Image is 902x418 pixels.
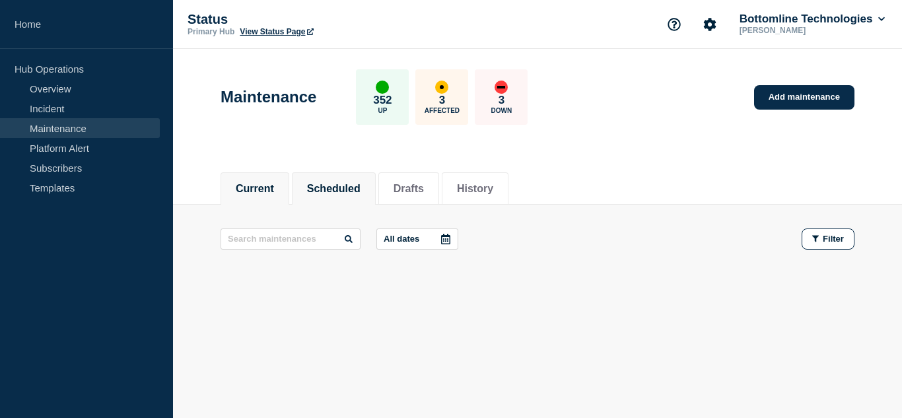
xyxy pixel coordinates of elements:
[660,11,688,38] button: Support
[221,228,361,250] input: Search maintenances
[491,107,512,114] p: Down
[696,11,724,38] button: Account settings
[240,27,313,36] a: View Status Page
[373,94,392,107] p: 352
[307,183,361,195] button: Scheduled
[221,88,316,106] h1: Maintenance
[499,94,504,107] p: 3
[376,228,458,250] button: All dates
[376,81,389,94] div: up
[394,183,424,195] button: Drafts
[457,183,493,195] button: History
[236,183,274,195] button: Current
[802,228,854,250] button: Filter
[435,81,448,94] div: affected
[384,234,419,244] p: All dates
[439,94,445,107] p: 3
[737,13,887,26] button: Bottomline Technologies
[188,12,452,27] p: Status
[823,234,844,244] span: Filter
[495,81,508,94] div: down
[188,27,234,36] p: Primary Hub
[737,26,874,35] p: [PERSON_NAME]
[425,107,460,114] p: Affected
[378,107,387,114] p: Up
[754,85,854,110] a: Add maintenance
